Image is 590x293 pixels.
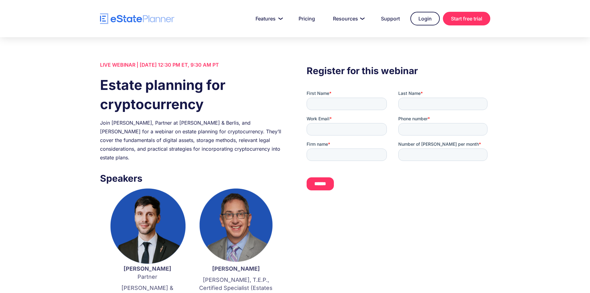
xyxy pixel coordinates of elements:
[307,90,490,196] iframe: Form 0
[307,64,490,78] h3: Register for this webinar
[248,12,288,25] a: Features
[100,118,283,162] div: Join [PERSON_NAME], Partner at [PERSON_NAME] & Berlis, and [PERSON_NAME] for a webinar on estate ...
[212,265,260,272] strong: [PERSON_NAME]
[100,75,283,114] h1: Estate planning for cryptocurrency
[124,265,171,272] strong: [PERSON_NAME]
[410,12,440,25] a: Login
[326,12,370,25] a: Resources
[374,12,407,25] a: Support
[109,265,186,281] p: Partner
[100,60,283,69] div: LIVE WEBINAR | [DATE] 12:30 PM ET, 9:30 AM PT
[291,12,322,25] a: Pricing
[100,13,174,24] a: home
[443,12,490,25] a: Start free trial
[100,171,283,185] h3: Speakers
